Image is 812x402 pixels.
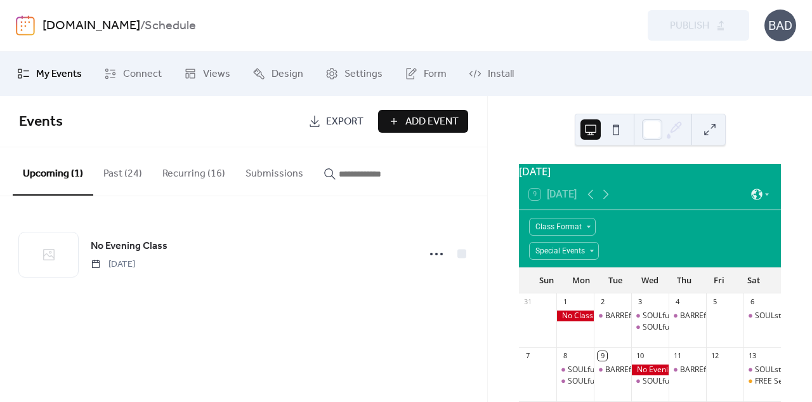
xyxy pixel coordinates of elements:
span: No Evening Class [91,239,167,254]
div: BARREfusion Express Upper Body [594,311,631,321]
div: 11 [672,351,682,361]
div: Sat [737,268,771,293]
div: FREE Second Saturday Seminar Series [743,376,781,387]
div: Sun [529,268,563,293]
div: BARREfusion Express Lower Body [669,311,706,321]
div: SOULfusion WOW (Weights on Wednesday)! Wednesday Wake Up [631,311,669,321]
span: Connect [123,67,162,82]
span: Views [203,67,230,82]
span: My Events [36,67,82,82]
div: 4 [672,297,682,307]
a: Form [395,57,456,91]
span: Export [326,114,363,130]
div: 13 [747,351,757,361]
div: 9 [598,351,607,361]
div: SOULfusion Never Miss a [DATE] Mindset & Mobility [568,376,752,387]
a: Export [299,110,373,133]
div: [DATE] [519,164,781,179]
div: SOULstrength Coffee Cardio & Core [743,365,781,375]
button: Recurring (16) [152,147,235,194]
div: SOULfusion WOW (Weights on Wednesday)! Wednesday [631,322,669,333]
div: SOULfusion WOW (Weights [DATE])! [DATE] [643,322,796,333]
div: SOULfusion Never Miss a [DATE] MORNING Mindset & Mobility [568,365,790,375]
a: Install [459,57,523,91]
div: 7 [523,351,532,361]
div: 5 [710,297,719,307]
a: Views [174,57,240,91]
div: SOULfusion Never Miss a Monday MORNING Mindset & Mobility [556,365,594,375]
div: Wed [632,268,667,293]
div: SOULfusion Never Miss a Monday Mindset & Mobility [556,376,594,387]
div: BARREfusion Express Lower Body [680,311,798,321]
span: [DATE] [91,258,135,271]
div: 2 [598,297,607,307]
div: Thu [667,268,702,293]
div: 3 [635,297,645,307]
b: Schedule [145,14,196,38]
div: SOULfusion WOW (Weights on Wednesday)! Wednesday Wake Up [631,376,669,387]
div: No Evening Class [631,365,669,375]
b: / [140,14,145,38]
div: BARREfusion Express Upper Body [605,311,724,321]
span: Settings [344,67,383,82]
div: 10 [635,351,645,361]
div: No Class Today-Labor Day [556,311,594,321]
div: BARREfusion Express Lower Body [594,365,631,375]
a: Settings [316,57,392,91]
div: Mon [563,268,598,293]
span: Events [19,108,63,136]
div: BAD [764,10,796,41]
span: Add Event [405,114,459,130]
div: 12 [710,351,719,361]
button: Upcoming (1) [13,147,93,196]
div: Fri [702,268,736,293]
span: Install [488,67,514,82]
div: BARREfusion Express Lower Body [605,365,723,375]
div: BARREfusion Express Upper Body [669,365,706,375]
div: BARREfusion Express Upper Body [680,365,799,375]
div: SOULstrength Coffee Cardio & Core [743,311,781,321]
div: 6 [747,297,757,307]
a: No Evening Class [91,238,167,255]
button: Submissions [235,147,313,194]
span: Form [424,67,447,82]
a: Connect [95,57,171,91]
a: Design [243,57,313,91]
div: 31 [523,297,532,307]
span: Design [272,67,303,82]
div: Tue [598,268,632,293]
button: Add Event [378,110,468,133]
button: Past (24) [93,147,152,194]
div: 8 [560,351,570,361]
img: logo [16,15,35,36]
a: My Events [8,57,91,91]
a: [DOMAIN_NAME] [43,14,140,38]
div: 1 [560,297,570,307]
